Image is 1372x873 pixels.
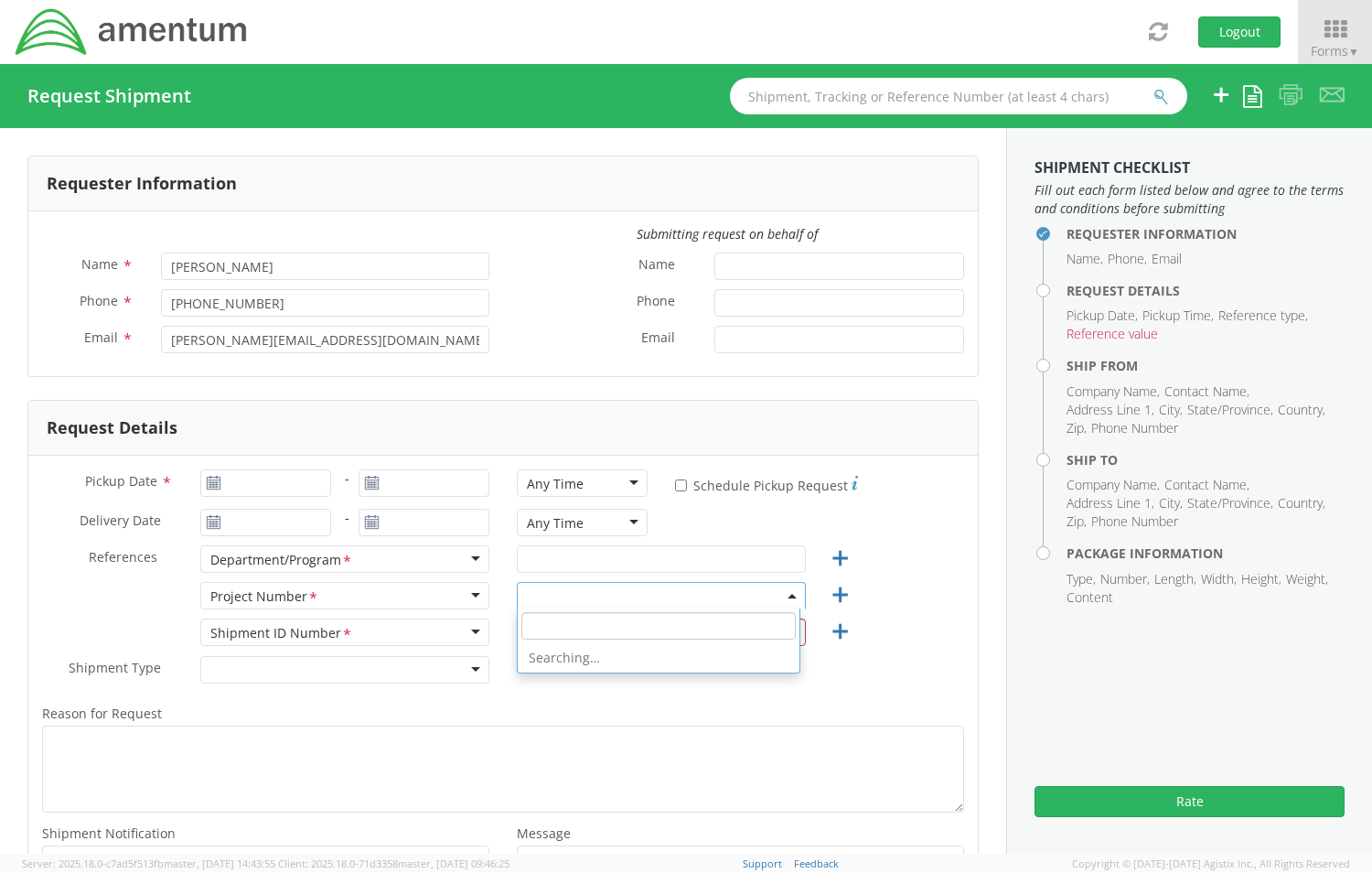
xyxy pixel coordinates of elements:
[1108,250,1147,268] li: Phone
[1286,570,1328,588] li: Weight
[80,292,118,309] span: Phone
[794,857,839,870] a: Feedback
[27,86,191,106] h4: Request Shipment
[1154,570,1196,588] li: Length
[1241,570,1281,588] li: Height
[1067,307,1138,325] li: Pickup Date
[1152,250,1182,268] li: Email
[1067,588,1113,607] li: Content
[80,512,161,533] span: Delivery Date
[164,857,275,870] span: master, [DATE] 14:43:55
[210,624,353,643] div: Shipment ID Number
[1311,42,1359,59] span: Forms
[1067,546,1345,560] h4: Package Information
[1348,44,1359,59] span: ▼
[1142,307,1214,325] li: Pickup Time
[1067,419,1087,437] li: Zip
[69,659,161,680] span: Shipment Type
[1067,284,1345,297] h4: Request Details
[398,857,509,870] span: master, [DATE] 09:46:25
[675,480,687,491] input: Schedule Pickup Request
[1278,401,1325,419] li: Country
[47,419,177,437] h3: Request Details
[730,78,1187,114] input: Shipment, Tracking or Reference Number (at least 4 chars)
[1067,401,1154,419] li: Address Line 1
[1067,570,1096,588] li: Type
[278,857,509,870] span: Client: 2025.18.0-71d3358
[1278,494,1325,512] li: Country
[527,475,584,493] div: Any Time
[518,643,799,673] li: Searching…
[1067,250,1103,268] li: Name
[1067,476,1160,494] li: Company Name
[1218,307,1308,325] li: Reference type
[1034,786,1345,817] button: Rate
[1164,476,1249,494] li: Contact Name
[1187,401,1273,419] li: State/Province
[638,255,675,276] span: Name
[1091,419,1178,437] li: Phone Number
[1187,494,1273,512] li: State/Province
[1159,401,1183,419] li: City
[47,175,237,193] h3: Requester Information
[1067,494,1154,512] li: Address Line 1
[42,824,176,842] span: Shipment Notification
[84,329,118,346] span: Email
[210,587,319,607] div: Project Number
[637,292,675,313] span: Phone
[1067,227,1345,241] h4: Requester Information
[641,329,675,350] span: Email
[14,6,250,58] img: dyn-intl-logo-049831509241104b2a82.png
[1100,570,1150,588] li: Number
[89,548,157,566] span: References
[1091,512,1178,531] li: Phone Number
[1067,359,1345,372] h4: Ship From
[210,551,353,570] div: Department/Program
[637,225,818,242] i: Submitting request on behalf of
[81,255,118,273] span: Name
[675,473,858,495] label: Schedule Pickup Request
[42,705,162,722] span: Reason for Request
[1198,16,1281,48] button: Logout
[527,514,584,533] div: Any Time
[1034,160,1345,177] h3: Shipment Checklist
[1067,453,1345,467] h4: Ship To
[22,857,275,870] span: Server: 2025.18.0-c7ad5f513fb
[1164,383,1249,401] li: Contact Name
[1034,181,1345,218] span: Fill out each form listed below and agree to the terms and conditions before submitting
[1067,512,1087,531] li: Zip
[85,472,157,490] span: Pickup Date
[1159,494,1183,512] li: City
[517,824,571,842] span: Message
[1072,857,1350,871] span: Copyright © [DATE]-[DATE] Agistix Inc., All Rights Reserved
[743,857,782,870] a: Support
[1067,383,1160,401] li: Company Name
[1067,325,1158,343] li: Reference value
[1201,570,1237,588] li: Width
